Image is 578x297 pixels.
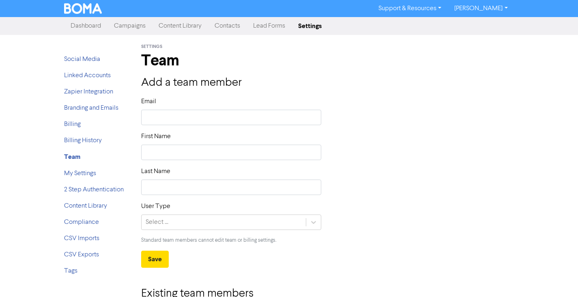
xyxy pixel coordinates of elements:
a: Team [64,154,80,160]
a: Content Library [64,203,107,209]
label: Last Name [141,167,170,176]
a: Dashboard [64,18,107,34]
a: Billing History [64,137,102,144]
a: Zapier Integration [64,89,113,95]
a: Billing [64,121,81,128]
a: Settings [292,18,328,34]
a: 2 Step Authentication [64,186,124,193]
a: Linked Accounts [64,72,111,79]
a: CSV Exports [64,251,99,258]
a: Campaigns [107,18,152,34]
h1: Team [141,51,514,70]
label: User Type [141,202,170,211]
a: Compliance [64,219,99,225]
label: Email [141,97,156,106]
a: CSV Imports [64,235,99,242]
span: Settings [141,44,162,50]
a: Tags [64,268,77,274]
a: Social Media [64,56,100,63]
strong: Team [64,153,80,161]
a: Contacts [208,18,247,34]
iframe: Chat Widget [537,258,578,297]
div: Select ... [146,217,168,227]
a: Content Library [152,18,208,34]
label: First Name [141,132,171,141]
h3: Add a team member [141,76,514,90]
a: Lead Forms [247,18,292,34]
a: Support & Resources [372,2,448,15]
a: Branding and Emails [64,105,118,111]
button: Save [141,251,169,268]
a: [PERSON_NAME] [448,2,514,15]
a: My Settings [64,170,96,177]
img: BOMA Logo [64,3,102,14]
p: Standard team members cannot edit team or billing settings. [141,236,322,244]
